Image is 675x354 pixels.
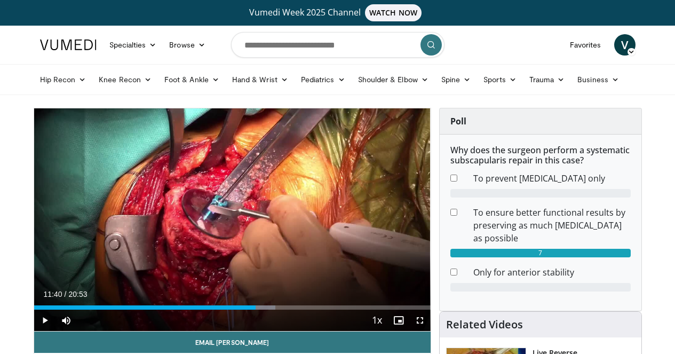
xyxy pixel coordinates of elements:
a: Foot & Ankle [158,69,226,90]
img: VuMedi Logo [40,40,97,50]
div: 7 [450,249,631,257]
a: Browse [163,34,212,56]
dd: To prevent [MEDICAL_DATA] only [465,172,639,185]
a: Spine [435,69,477,90]
a: Vumedi Week 2025 ChannelWATCH NOW [42,4,634,21]
input: Search topics, interventions [231,32,444,58]
h4: Related Videos [446,318,523,331]
a: Favorites [563,34,608,56]
dd: Only for anterior stability [465,266,639,279]
a: Knee Recon [92,69,158,90]
strong: Poll [450,115,466,127]
a: V [614,34,636,56]
button: Enable picture-in-picture mode [388,310,409,331]
a: Hand & Wrist [226,69,295,90]
div: Progress Bar [34,305,431,310]
a: Pediatrics [295,69,352,90]
h6: Why does the surgeon perform a systematic subscapularis repair in this case? [450,145,631,166]
a: Trauma [523,69,571,90]
span: 20:53 [68,290,87,298]
span: WATCH NOW [365,4,422,21]
button: Play [34,310,55,331]
dd: To ensure better functional results by preserving as much [MEDICAL_DATA] as possible [465,206,639,245]
a: Specialties [103,34,163,56]
span: / [65,290,67,298]
a: Sports [477,69,523,90]
button: Playback Rate [367,310,388,331]
button: Fullscreen [409,310,431,331]
a: Hip Recon [34,69,93,90]
button: Mute [55,310,77,331]
a: Business [571,69,625,90]
span: 11:40 [44,290,62,298]
a: Shoulder & Elbow [352,69,435,90]
video-js: Video Player [34,108,431,332]
a: Email [PERSON_NAME] [34,332,431,353]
